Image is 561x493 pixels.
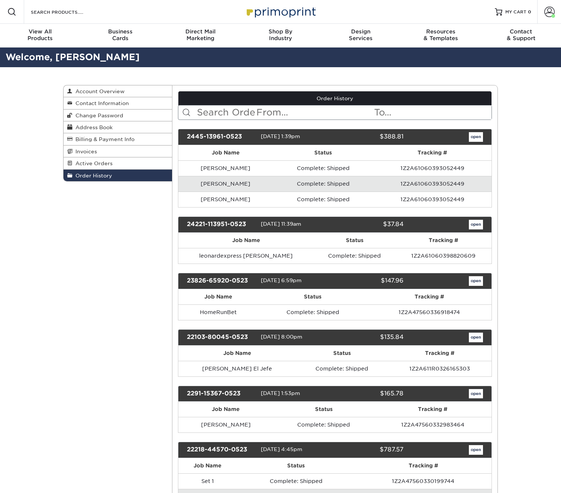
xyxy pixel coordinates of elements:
th: Tracking # [355,458,492,473]
div: $135.84 [329,333,409,342]
span: [DATE] 4:45pm [261,447,302,453]
span: [DATE] 1:53pm [261,390,300,396]
td: 1Z2A47560330199744 [355,473,492,489]
td: HomeRunBet [178,304,258,320]
td: [PERSON_NAME] El Jefe [178,361,296,376]
td: [PERSON_NAME] [178,417,274,432]
div: $165.78 [329,389,409,399]
div: Marketing [160,28,240,42]
a: open [469,389,483,399]
div: $787.57 [329,445,409,455]
div: $147.96 [329,276,409,286]
span: Billing & Payment Info [72,136,134,142]
th: Tracking # [374,402,492,417]
a: BusinessCards [80,24,160,48]
th: Tracking # [367,289,492,304]
a: DesignServices [321,24,401,48]
th: Job Name [178,145,273,160]
input: To... [373,105,492,120]
td: 1Z2A61060393052449 [373,160,492,176]
span: [DATE] 1:39pm [261,133,300,139]
img: Primoprint [243,4,318,20]
th: Tracking # [395,233,492,248]
span: Account Overview [72,88,124,94]
td: [PERSON_NAME] [178,176,273,192]
th: Job Name [178,346,296,361]
td: 1Z2A47560336918474 [367,304,492,320]
th: Tracking # [373,145,492,160]
div: 2445-13961-0523 [181,132,261,142]
a: open [469,445,483,455]
td: Complete: Shipped [273,160,373,176]
a: Contact& Support [481,24,561,48]
div: 22103-80045-0523 [181,333,261,342]
div: Industry [240,28,321,42]
span: [DATE] 6:59pm [261,277,302,283]
a: Direct MailMarketing [160,24,240,48]
th: Status [237,458,355,473]
a: open [469,220,483,229]
th: Status [273,402,374,417]
input: Search Orders... [196,105,256,120]
td: Complete: Shipped [273,192,373,207]
td: Complete: Shipped [258,304,367,320]
th: Status [296,346,388,361]
div: & Support [481,28,561,42]
div: Cards [80,28,160,42]
td: 1Z2A61060393052449 [373,176,492,192]
input: SEARCH PRODUCTS..... [30,7,103,16]
a: Order History [178,91,492,105]
div: 2291-15367-0523 [181,389,261,399]
span: Change Password [72,112,123,118]
input: From... [256,105,374,120]
span: Resources [401,28,481,35]
a: Resources& Templates [401,24,481,48]
span: Contact [481,28,561,35]
div: Services [321,28,401,42]
span: [DATE] 11:39am [261,221,301,227]
a: Change Password [64,110,172,121]
td: 1Z2A61060393052449 [373,192,492,207]
span: Address Book [72,124,113,130]
td: 1Z2A61060398820609 [395,248,492,264]
a: Shop ByIndustry [240,24,321,48]
a: open [469,132,483,142]
span: Shop By [240,28,321,35]
span: Invoices [72,148,97,154]
div: 24221-113951-0523 [181,220,261,229]
a: Contact Information [64,97,172,109]
div: 23826-65920-0523 [181,276,261,286]
span: Contact Information [72,100,129,106]
span: Order History [72,173,112,179]
a: Billing & Payment Info [64,133,172,145]
span: Business [80,28,160,35]
td: Complete: Shipped [237,473,355,489]
td: 1Z2A611R0326165303 [388,361,492,376]
span: MY CART [505,9,526,15]
a: Order History [64,170,172,181]
th: Status [273,145,373,160]
div: 22218-44570-0523 [181,445,261,455]
a: Account Overview [64,85,172,97]
td: Complete: Shipped [273,417,374,432]
span: Active Orders [72,160,113,166]
th: Tracking # [388,346,492,361]
td: [PERSON_NAME] [178,160,273,176]
a: open [469,333,483,342]
th: Job Name [178,289,258,304]
td: Set 1 [178,473,237,489]
td: [PERSON_NAME] [178,192,273,207]
a: open [469,276,483,286]
td: Complete: Shipped [273,176,373,192]
th: Job Name [178,402,274,417]
th: Job Name [178,458,237,473]
a: Active Orders [64,157,172,169]
th: Status [258,289,367,304]
td: 1Z2A47560332983464 [374,417,492,432]
span: Direct Mail [160,28,240,35]
td: leonardexpress [PERSON_NAME] [178,248,314,264]
a: Address Book [64,121,172,133]
div: & Templates [401,28,481,42]
div: $37.84 [329,220,409,229]
td: Complete: Shipped [314,248,395,264]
